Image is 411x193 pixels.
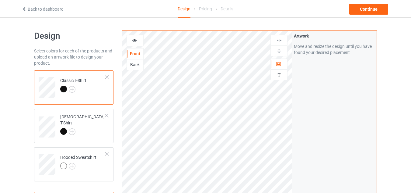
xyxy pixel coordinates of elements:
[34,70,113,105] div: Classic T-Shirt
[60,114,106,134] div: [DEMOGRAPHIC_DATA] T-Shirt
[34,147,113,181] div: Hooded Sweatshirt
[69,86,75,93] img: svg+xml;base64,PD94bWwgdmVyc2lvbj0iMS4wIiBlbmNvZGluZz0iVVRGLTgiPz4KPHN2ZyB3aWR0aD0iMjJweCIgaGVpZ2...
[69,163,75,170] img: svg+xml;base64,PD94bWwgdmVyc2lvbj0iMS4wIiBlbmNvZGluZz0iVVRGLTgiPz4KPHN2ZyB3aWR0aD0iMjJweCIgaGVpZ2...
[276,72,282,78] img: svg%3E%0A
[34,48,113,66] div: Select colors for each of the products and upload an artwork file to design your product.
[349,4,388,15] div: Continue
[276,48,282,54] img: svg%3E%0A
[60,77,86,92] div: Classic T-Shirt
[34,109,113,143] div: [DEMOGRAPHIC_DATA] T-Shirt
[60,154,96,169] div: Hooded Sweatshirt
[69,128,75,135] img: svg+xml;base64,PD94bWwgdmVyc2lvbj0iMS4wIiBlbmNvZGluZz0iVVRGLTgiPz4KPHN2ZyB3aWR0aD0iMjJweCIgaGVpZ2...
[221,0,233,17] div: Details
[178,0,190,18] div: Design
[199,0,212,17] div: Pricing
[276,38,282,43] img: svg%3E%0A
[127,51,143,57] div: Front
[34,30,113,41] h1: Design
[127,62,143,68] div: Back
[22,7,64,12] a: Back to dashboard
[294,33,374,39] div: Artwork
[294,43,374,55] div: Move and resize the design until you have found your desired placement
